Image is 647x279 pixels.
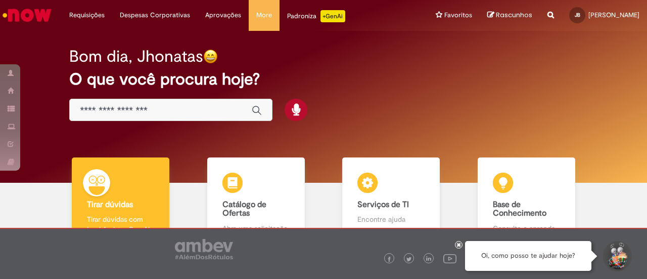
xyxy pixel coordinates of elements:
span: Aprovações [205,10,241,20]
a: Catálogo de Ofertas Abra uma solicitação [189,157,324,245]
div: Oi, como posso te ajudar hoje? [465,241,591,271]
div: Padroniza [287,10,345,22]
h2: Bom dia, Jhonatas [69,48,203,65]
p: Encontre ajuda [357,214,425,224]
b: Serviços de TI [357,200,409,210]
img: ServiceNow [1,5,53,25]
h2: O que você procura hoje? [69,70,577,88]
a: Tirar dúvidas Tirar dúvidas com Lupi Assist e Gen Ai [53,157,189,245]
span: [PERSON_NAME] [588,11,639,19]
span: JB [575,12,580,18]
p: Abra uma solicitação [222,223,290,233]
a: Base de Conhecimento Consulte e aprenda [459,157,594,245]
p: +GenAi [320,10,345,22]
img: logo_footer_twitter.png [406,257,411,262]
img: logo_footer_ambev_rotulo_gray.png [175,239,233,259]
p: Tirar dúvidas com Lupi Assist e Gen Ai [87,214,154,234]
span: Requisições [69,10,105,20]
a: Rascunhos [487,11,532,20]
p: Consulte e aprenda [493,223,560,233]
img: logo_footer_youtube.png [443,252,456,265]
img: happy-face.png [203,49,218,64]
span: Despesas Corporativas [120,10,190,20]
span: More [256,10,272,20]
a: Serviços de TI Encontre ajuda [323,157,459,245]
b: Catálogo de Ofertas [222,200,266,219]
img: logo_footer_linkedin.png [426,256,431,262]
b: Base de Conhecimento [493,200,546,219]
span: Rascunhos [496,10,532,20]
button: Iniciar Conversa de Suporte [602,241,632,271]
b: Tirar dúvidas [87,200,133,210]
img: logo_footer_facebook.png [387,257,392,262]
span: Favoritos [444,10,472,20]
